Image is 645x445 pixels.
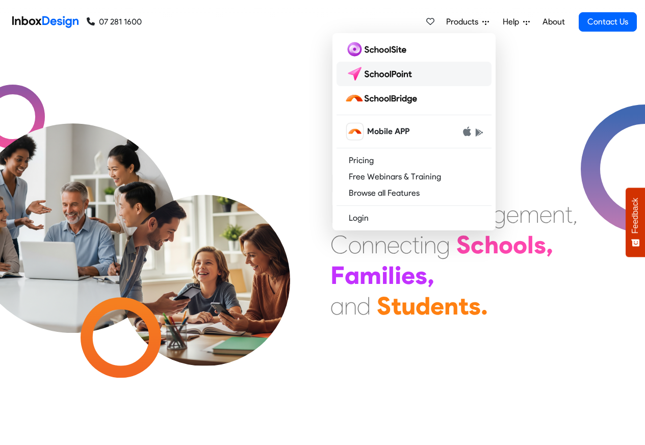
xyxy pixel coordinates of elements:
[458,291,469,321] div: t
[98,152,312,366] img: parents_with_child.png
[337,152,492,169] a: Pricing
[481,291,488,321] div: .
[446,16,482,28] span: Products
[345,66,417,82] img: schoolpoint logo
[337,119,492,144] a: schoolbridge icon Mobile APP
[493,199,506,229] div: g
[395,260,401,291] div: i
[337,210,492,226] a: Login
[388,260,395,291] div: l
[344,291,357,321] div: n
[420,229,424,260] div: i
[415,260,427,291] div: s
[345,260,359,291] div: a
[573,199,578,229] div: ,
[345,90,421,107] img: schoolbridge logo
[527,229,534,260] div: l
[416,291,430,321] div: d
[87,16,142,28] a: 07 281 1600
[579,12,637,32] a: Contact Us
[387,229,400,260] div: e
[412,229,420,260] div: t
[330,229,348,260] div: C
[330,168,350,199] div: M
[430,291,444,321] div: e
[424,229,436,260] div: n
[401,291,416,321] div: u
[626,188,645,257] button: Feedback - Show survey
[347,123,363,140] img: schoolbridge icon
[359,260,381,291] div: m
[565,199,573,229] div: t
[442,12,493,32] a: Products
[484,229,499,260] div: h
[444,291,458,321] div: n
[400,229,412,260] div: c
[330,260,345,291] div: F
[401,260,415,291] div: e
[362,229,374,260] div: n
[330,168,578,321] div: Maximising Efficient & Engagement, Connecting Schools, Families, and Students.
[427,260,434,291] div: ,
[471,229,484,260] div: c
[534,229,546,260] div: s
[539,199,552,229] div: e
[503,16,523,28] span: Help
[499,12,534,32] a: Help
[330,199,343,229] div: E
[330,291,344,321] div: a
[367,125,409,138] span: Mobile APP
[381,260,388,291] div: i
[436,229,450,260] div: g
[469,291,481,321] div: s
[539,12,567,32] a: About
[631,198,640,233] span: Feedback
[348,229,362,260] div: o
[391,291,401,321] div: t
[499,229,513,260] div: o
[377,291,391,321] div: S
[357,291,371,321] div: d
[546,229,553,260] div: ,
[519,199,539,229] div: m
[552,199,565,229] div: n
[345,41,410,58] img: schoolsite logo
[337,169,492,185] a: Free Webinars & Training
[332,33,496,230] div: Products
[456,229,471,260] div: S
[513,229,527,260] div: o
[374,229,387,260] div: n
[506,199,519,229] div: e
[337,185,492,201] a: Browse all Features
